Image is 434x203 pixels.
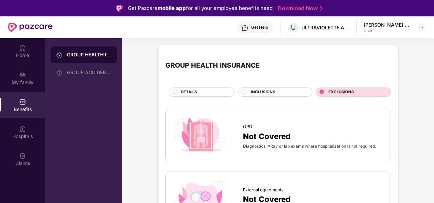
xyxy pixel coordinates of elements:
img: svg+xml;base64,PHN2ZyBpZD0iSG9zcGl0YWxzIiB4bWxucz0iaHR0cDovL3d3dy53My5vcmcvMjAwMC9zdmciIHdpZHRoPS... [19,125,26,132]
img: svg+xml;base64,PHN2ZyBpZD0iSG9tZSIgeG1sbnM9Imh0dHA6Ly93d3cudzMub3JnLzIwMDAvc3ZnIiB3aWR0aD0iMjAiIG... [19,44,26,51]
span: Diagnostics, XRay or lab exams where hospitalization is not required. [243,144,376,149]
img: svg+xml;base64,PHN2ZyBpZD0iSGVscC0zMngzMiIgeG1sbnM9Imh0dHA6Ly93d3cudzMub3JnLzIwMDAvc3ZnIiB3aWR0aD... [242,25,248,31]
a: Download Now [278,5,321,12]
div: GROUP ACCIDENTAL INSURANCE [67,70,111,75]
img: svg+xml;base64,PHN2ZyBpZD0iQ2xhaW0iIHhtbG5zPSJodHRwOi8vd3d3LnczLm9yZy8yMDAwL3N2ZyIgd2lkdGg9IjIwIi... [19,152,26,159]
span: U [291,23,296,31]
img: svg+xml;base64,PHN2ZyB3aWR0aD0iMjAiIGhlaWdodD0iMjAiIHZpZXdCb3g9IjAgMCAyMCAyMCIgZmlsbD0ibm9uZSIgeG... [56,52,63,58]
img: Stroke [320,5,323,12]
div: User [364,28,411,33]
span: INCLUSIONS [251,89,275,95]
div: ULTRAVIOLETTE AUTOMOTIVE PRIVATE LIMITED [301,24,349,31]
img: Logo [116,5,123,12]
strong: mobile app [158,5,186,11]
img: svg+xml;base64,PHN2ZyB3aWR0aD0iMjAiIGhlaWdodD0iMjAiIHZpZXdCb3g9IjAgMCAyMCAyMCIgZmlsbD0ibm9uZSIgeG... [19,71,26,78]
div: GROUP HEALTH INSURANCE [67,51,111,58]
div: Get Pazcare for all your employee benefits need [128,4,273,12]
img: svg+xml;base64,PHN2ZyBpZD0iRHJvcGRvd24tMzJ4MzIiIHhtbG5zPSJodHRwOi8vd3d3LnczLm9yZy8yMDAwL3N2ZyIgd2... [419,25,424,30]
img: New Pazcare Logo [8,23,53,32]
img: svg+xml;base64,PHN2ZyBpZD0iQmVuZWZpdHMiIHhtbG5zPSJodHRwOi8vd3d3LnczLm9yZy8yMDAwL3N2ZyIgd2lkdGg9Ij... [19,98,26,105]
img: icon [173,116,228,154]
div: GROUP HEALTH INSURANCE [165,60,260,71]
span: DETAILS [181,89,197,95]
span: EXCLUSIONS [328,89,354,95]
span: Not Covered [243,130,290,142]
img: svg+xml;base64,PHN2ZyB3aWR0aD0iMjAiIGhlaWdodD0iMjAiIHZpZXdCb3g9IjAgMCAyMCAyMCIgZmlsbD0ibm9uZSIgeG... [56,69,63,76]
div: [PERSON_NAME] E A [364,22,411,28]
div: Get Help [251,25,268,30]
span: External equipments [243,187,284,193]
span: OPD [243,123,252,130]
